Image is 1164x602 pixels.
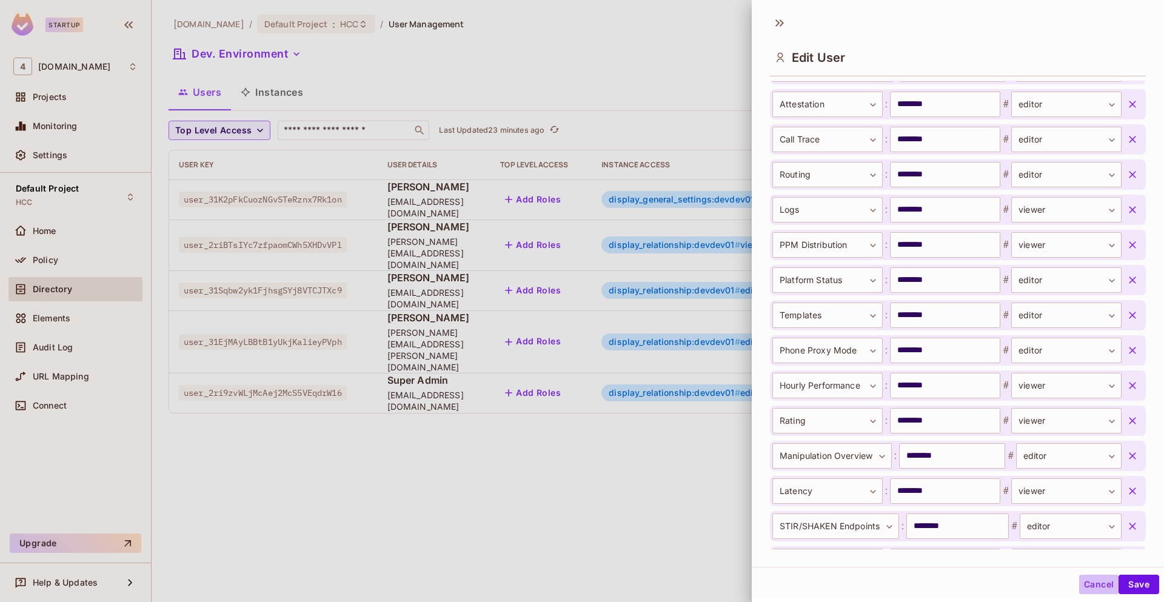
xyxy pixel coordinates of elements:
[883,308,890,323] span: :
[883,378,890,393] span: :
[1011,549,1122,574] div: viewer
[772,373,883,398] div: Hourly Performance
[1000,484,1011,498] span: #
[1011,303,1122,328] div: editor
[883,343,890,358] span: :
[772,267,883,293] div: Platform Status
[1000,202,1011,217] span: #
[772,197,883,222] div: Logs
[1000,343,1011,358] span: #
[1000,97,1011,112] span: #
[1011,373,1122,398] div: viewer
[1000,308,1011,323] span: #
[1079,575,1119,594] button: Cancel
[1011,127,1122,152] div: editor
[772,408,883,433] div: Rating
[1119,575,1159,594] button: Save
[883,97,890,112] span: :
[772,478,883,504] div: Latency
[772,232,883,258] div: PPM Distribution
[883,202,890,217] span: :
[1011,197,1122,222] div: viewer
[883,132,890,147] span: :
[1011,478,1122,504] div: viewer
[772,162,883,187] div: Routing
[772,338,883,363] div: Phone Proxy Mode
[772,549,883,574] div: Live Jobs
[1000,378,1011,393] span: #
[1016,443,1122,469] div: editor
[1009,519,1020,533] span: #
[1000,132,1011,147] span: #
[1000,413,1011,428] span: #
[1011,267,1122,293] div: editor
[883,238,890,252] span: :
[772,513,899,539] div: STIR/SHAKEN Endpoints
[883,167,890,182] span: :
[899,519,906,533] span: :
[1020,513,1122,539] div: editor
[1000,167,1011,182] span: #
[1000,238,1011,252] span: #
[883,413,890,428] span: :
[1005,449,1016,463] span: #
[883,484,890,498] span: :
[1011,162,1122,187] div: editor
[772,127,883,152] div: Call Trace
[1011,232,1122,258] div: viewer
[772,303,883,328] div: Templates
[772,443,892,469] div: Manipulation Overview
[1000,273,1011,287] span: #
[792,50,845,65] span: Edit User
[1011,338,1122,363] div: editor
[772,92,883,117] div: Attestation
[892,449,899,463] span: :
[1011,92,1122,117] div: editor
[883,273,890,287] span: :
[1011,408,1122,433] div: viewer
